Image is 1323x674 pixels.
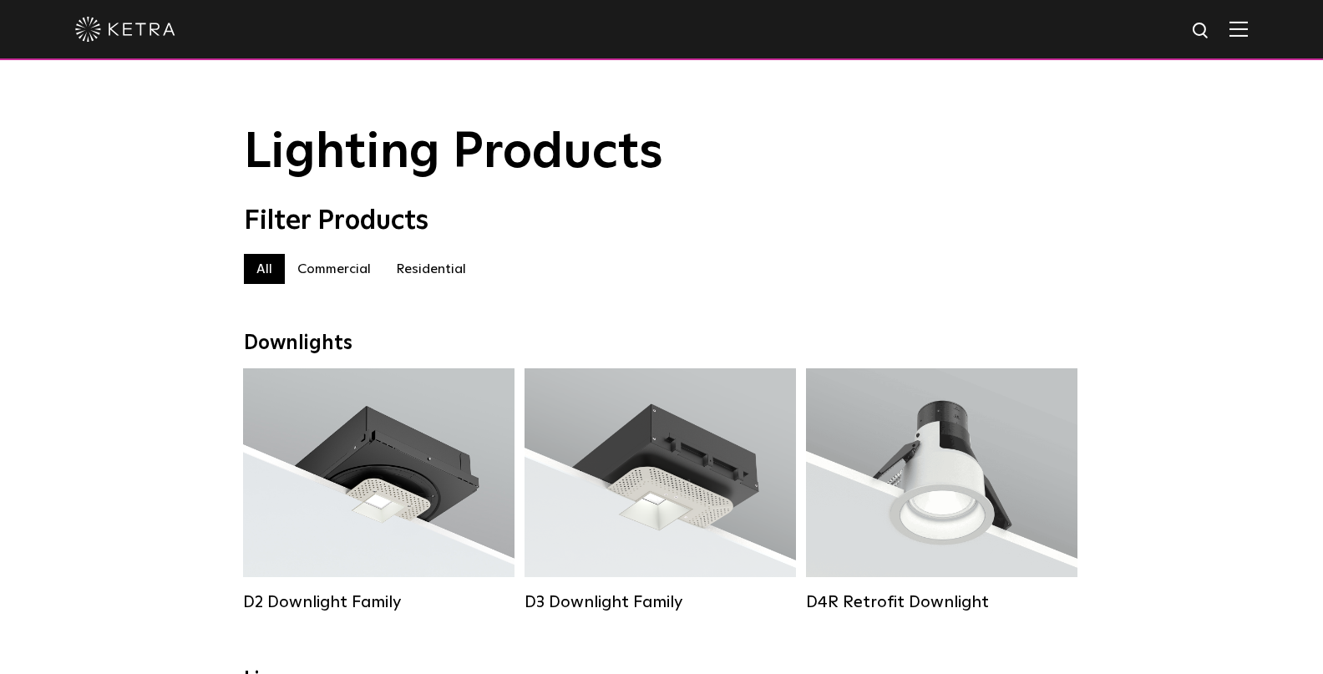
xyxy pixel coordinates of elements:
[383,254,479,284] label: Residential
[806,592,1077,612] div: D4R Retrofit Downlight
[806,368,1077,612] a: D4R Retrofit Downlight Lumen Output:800Colors:White / BlackBeam Angles:15° / 25° / 40° / 60°Watta...
[244,254,285,284] label: All
[1191,21,1212,42] img: search icon
[285,254,383,284] label: Commercial
[243,592,514,612] div: D2 Downlight Family
[243,368,514,612] a: D2 Downlight Family Lumen Output:1200Colors:White / Black / Gloss Black / Silver / Bronze / Silve...
[525,368,796,612] a: D3 Downlight Family Lumen Output:700 / 900 / 1100Colors:White / Black / Silver / Bronze / Paintab...
[244,205,1079,237] div: Filter Products
[244,332,1079,356] div: Downlights
[244,128,663,178] span: Lighting Products
[525,592,796,612] div: D3 Downlight Family
[1229,21,1248,37] img: Hamburger%20Nav.svg
[75,17,175,42] img: ketra-logo-2019-white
